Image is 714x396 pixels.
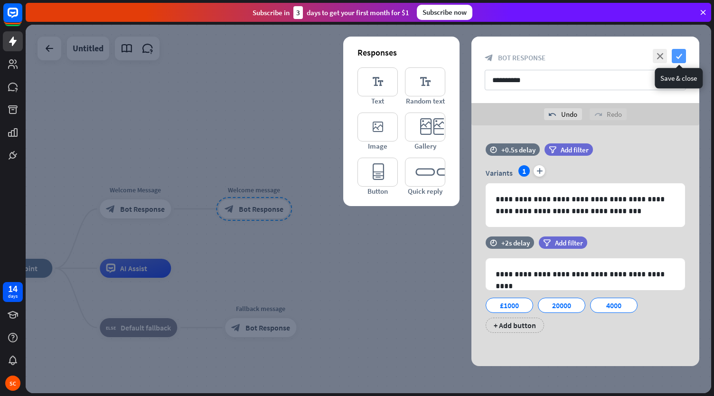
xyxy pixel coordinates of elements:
div: Redo [590,108,627,120]
i: block_bot_response [485,54,493,62]
i: plus [534,165,545,177]
span: Add filter [555,238,583,247]
div: 4000 [598,298,629,312]
div: £1000 [494,298,525,312]
div: SC [5,376,20,391]
i: redo [594,111,602,118]
i: filter [549,146,556,153]
span: Add filter [561,145,589,154]
i: time [490,239,497,246]
i: close [653,49,667,63]
div: Subscribe now [417,5,472,20]
div: days [8,293,18,300]
i: undo [549,111,556,118]
div: 1 [518,165,530,177]
div: Subscribe in days to get your first month for $1 [253,6,409,19]
i: filter [543,239,551,246]
i: check [672,49,686,63]
div: +2s delay [501,238,530,247]
div: 3 [293,6,303,19]
div: 20000 [546,298,577,312]
a: 14 days [3,282,23,302]
button: Open LiveChat chat widget [8,4,36,32]
span: Bot Response [498,53,545,62]
div: 14 [8,284,18,293]
div: + Add button [486,318,544,333]
div: +0.5s delay [501,145,535,154]
i: time [490,146,497,153]
div: Undo [544,108,582,120]
span: Variants [486,168,513,178]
